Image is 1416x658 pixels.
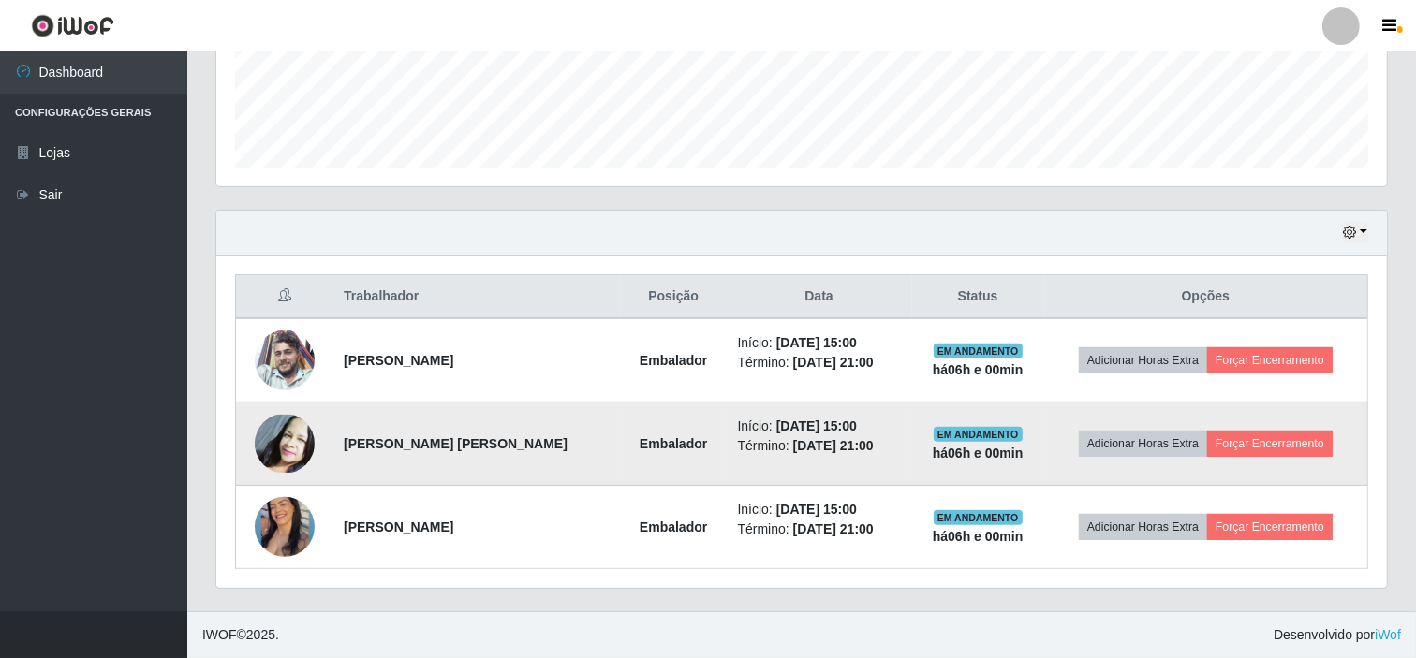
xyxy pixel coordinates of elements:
[1079,347,1207,373] button: Adicionar Horas Extra
[1044,275,1368,319] th: Opções
[738,417,901,436] li: Início:
[738,500,901,519] li: Início:
[738,436,901,456] li: Término:
[776,335,857,350] time: [DATE] 15:00
[202,627,237,642] span: IWOF
[1274,625,1401,645] span: Desenvolvido por
[640,436,707,451] strong: Embalador
[255,415,315,473] img: 1724612024649.jpeg
[793,521,874,536] time: [DATE] 21:00
[1207,514,1333,540] button: Forçar Encerramento
[738,333,901,353] li: Início:
[344,353,453,368] strong: [PERSON_NAME]
[738,353,901,373] li: Término:
[1375,627,1401,642] a: iWof
[776,502,857,517] time: [DATE] 15:00
[255,330,315,390] img: 1646132801088.jpeg
[344,519,453,534] strong: [PERSON_NAME]
[933,446,1024,461] strong: há 06 h e 00 min
[255,490,315,564] img: 1754502098226.jpeg
[31,14,114,37] img: CoreUI Logo
[1207,431,1333,457] button: Forçar Encerramento
[934,510,1023,525] span: EM ANDAMENTO
[933,529,1024,544] strong: há 06 h e 00 min
[1207,347,1333,373] button: Forçar Encerramento
[738,519,901,539] li: Término:
[1079,431,1207,457] button: Adicionar Horas Extra
[776,418,857,433] time: [DATE] 15:00
[1079,514,1207,540] button: Adicionar Horas Extra
[640,353,707,368] strong: Embalador
[933,362,1024,377] strong: há 06 h e 00 min
[344,436,568,451] strong: [PERSON_NAME] [PERSON_NAME]
[793,438,874,453] time: [DATE] 21:00
[332,275,621,319] th: Trabalhador
[621,275,727,319] th: Posição
[912,275,1044,319] th: Status
[793,355,874,370] time: [DATE] 21:00
[727,275,912,319] th: Data
[640,519,707,534] strong: Embalador
[934,427,1023,442] span: EM ANDAMENTO
[934,344,1023,358] span: EM ANDAMENTO
[202,625,279,645] span: © 2025 .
